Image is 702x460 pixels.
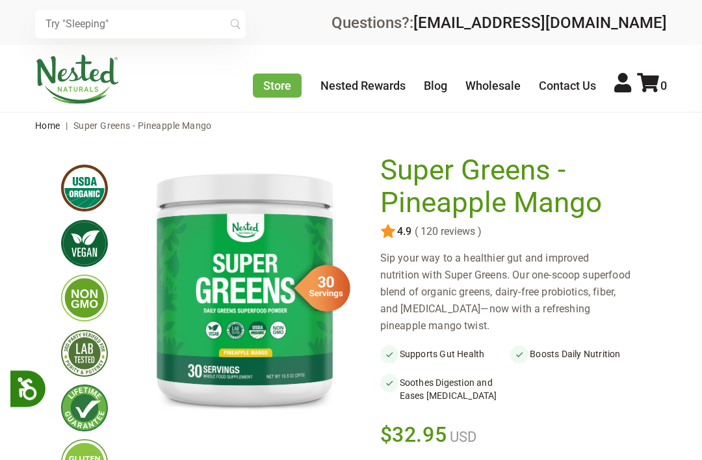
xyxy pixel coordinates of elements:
[380,373,511,405] li: Soothes Digestion and Eases [MEDICAL_DATA]
[129,154,361,421] img: Super Greens - Pineapple Mango
[61,330,108,377] img: thirdpartytested
[424,79,447,92] a: Blog
[413,14,667,32] a: [EMAIL_ADDRESS][DOMAIN_NAME]
[61,275,108,321] img: gmofree
[380,420,447,449] span: $32.95
[285,260,350,316] img: sg-servings-30.png
[380,345,511,363] li: Supports Gut Health
[510,345,641,363] li: Boosts Daily Nutrition
[35,113,667,139] nav: breadcrumbs
[331,15,667,31] div: Questions?:
[73,120,212,131] span: Super Greens - Pineapple Mango
[61,165,108,211] img: usdaorganic
[380,224,396,239] img: star.svg
[380,250,641,334] div: Sip your way to a healthier gut and improved nutrition with Super Greens. Our one-scoop superfood...
[35,55,120,104] img: Nested Naturals
[253,74,302,98] a: Store
[447,429,476,445] span: USD
[62,120,71,131] span: |
[411,226,482,237] span: ( 120 reviews )
[380,154,634,219] h1: Super Greens - Pineapple Mango
[465,79,521,92] a: Wholesale
[35,120,60,131] a: Home
[660,79,667,92] span: 0
[35,10,246,38] input: Try "Sleeping"
[61,220,108,267] img: vegan
[539,79,596,92] a: Contact Us
[396,226,411,237] span: 4.9
[637,79,667,92] a: 0
[320,79,406,92] a: Nested Rewards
